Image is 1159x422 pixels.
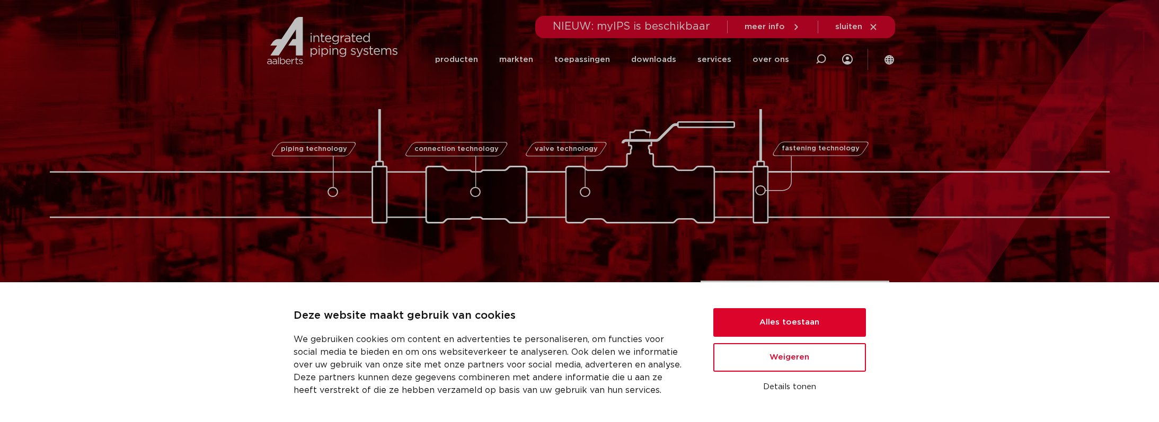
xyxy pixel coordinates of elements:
[554,38,610,81] a: toepassingen
[414,146,498,152] span: connection technology
[499,38,533,81] a: markten
[713,343,866,372] button: Weigeren
[435,38,789,81] nav: Menu
[745,23,785,31] span: meer info
[835,23,862,31] span: sluiten
[713,378,866,396] button: Details tonen
[842,38,853,81] div: my IPS
[835,22,878,32] a: sluiten
[294,308,688,325] p: Deze website maakt gebruik van cookies
[745,22,801,32] a: meer info
[294,333,688,397] p: We gebruiken cookies om content en advertenties te personaliseren, om functies voor social media ...
[697,38,731,81] a: services
[631,38,676,81] a: downloads
[435,38,478,81] a: producten
[713,308,866,337] button: Alles toestaan
[782,146,860,152] span: fastening technology
[281,146,347,152] span: piping technology
[753,38,789,81] a: over ons
[535,146,598,152] span: valve technology
[553,21,710,32] span: NIEUW: myIPS is beschikbaar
